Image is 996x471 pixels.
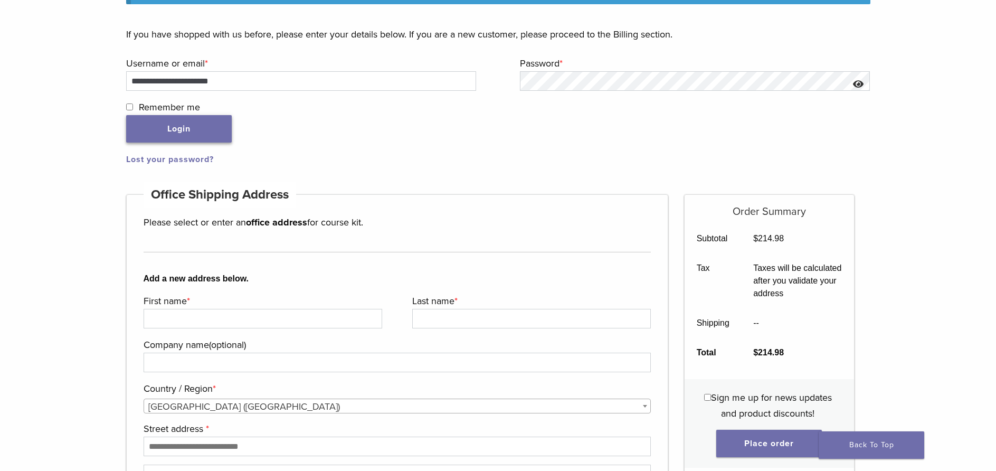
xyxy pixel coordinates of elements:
label: Street address [144,421,649,437]
span: United States (US) [144,399,651,414]
button: Place order [716,430,822,457]
th: Total [685,338,742,368]
span: $ [753,234,758,243]
label: Username or email [126,55,474,71]
input: Sign me up for news updates and product discounts! [704,394,711,401]
bdi: 214.98 [753,348,784,357]
h4: Office Shipping Address [144,182,297,208]
strong: office address [246,216,307,228]
span: Remember me [139,101,200,113]
p: Please select or enter an for course kit. [144,214,651,230]
button: Show password [847,71,870,98]
span: $ [753,348,758,357]
bdi: 214.98 [753,234,784,243]
th: Subtotal [685,224,742,253]
h5: Order Summary [685,195,854,218]
th: Tax [685,253,742,308]
label: Country / Region [144,381,649,397]
input: Remember me [126,103,133,110]
span: Sign me up for news updates and product discounts! [711,392,832,419]
span: (optional) [209,339,246,351]
label: Password [520,55,868,71]
th: Shipping [685,308,742,338]
a: Back To Top [819,431,924,459]
span: -- [753,318,759,327]
td: Taxes will be calculated after you validate your address [742,253,854,308]
a: Lost your password? [126,154,214,165]
span: Country / Region [144,399,651,413]
b: Add a new address below. [144,272,651,285]
label: First name [144,293,380,309]
label: Last name [412,293,648,309]
button: Login [126,115,232,143]
label: Company name [144,337,649,353]
p: If you have shopped with us before, please enter your details below. If you are a new customer, p... [126,26,870,42]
